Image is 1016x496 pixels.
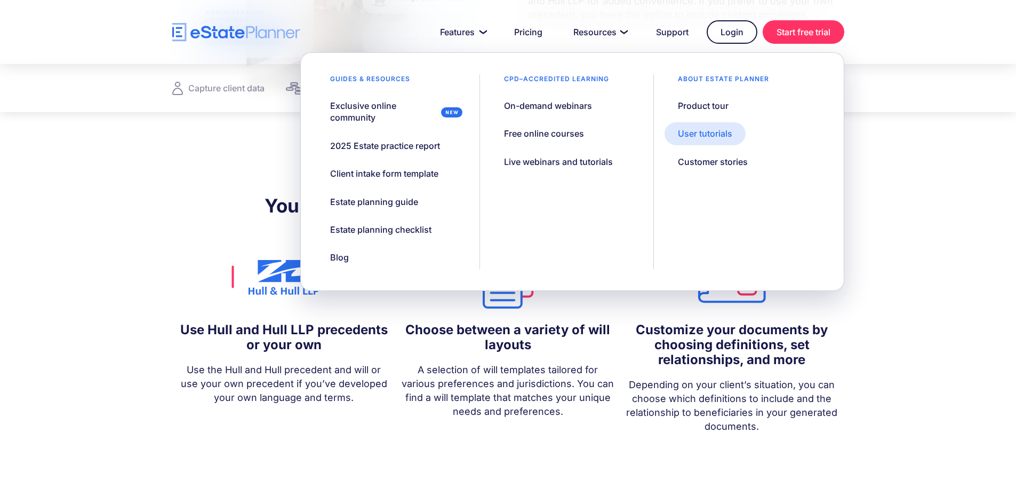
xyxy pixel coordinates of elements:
[317,162,452,185] a: Client intake form template
[330,196,418,208] div: Estate planning guide
[317,135,453,157] a: 2025 Estate practice report
[178,322,391,352] h5: Use Hull and Hull LLP precedents or your own
[643,21,701,43] a: Support
[504,156,613,168] div: Live webinars and tutorials
[665,74,782,89] div: About estate planner
[763,20,844,44] a: Start free trial
[504,100,592,112] div: On-demand webinars
[330,168,438,179] div: Client intake form template
[678,128,732,139] div: User tutorials
[330,100,437,124] div: Exclusive online community
[427,21,496,43] a: Features
[178,363,391,405] p: Use the Hull and Hull precedent and will or use your own precedent if you’ve developed your own l...
[330,224,431,235] div: Estate planning checklist
[286,64,385,112] a: Create estate plans
[491,122,597,145] a: Free online courses
[330,140,440,152] div: 2025 Estate practice report
[491,95,605,117] a: On-demand webinars
[172,23,300,42] a: home
[317,74,423,89] div: Guides & resources
[317,95,469,129] a: Exclusive online community
[491,74,622,89] div: CPD–accredited learning
[665,122,746,145] a: User tutorials
[678,156,748,168] div: Customer stories
[625,322,838,367] h5: Customize your documents by choosing definitions, set relationships, and more
[188,81,265,96] div: Capture client data
[317,191,431,213] a: Estate planning guide
[491,151,626,173] a: Live webinars and tutorials
[625,378,838,434] p: Depending on your client’s situation, you can choose which definitions to include and the relatio...
[172,194,844,217] h2: You remain in control of what your documents include
[561,21,638,43] a: Resources
[401,363,614,419] p: A selection of will templates tailored for various preferences and jurisdictions. You can find a ...
[501,21,555,43] a: Pricing
[707,20,757,44] a: Login
[665,151,761,173] a: Customer stories
[401,322,614,352] h5: Choose between a variety of will layouts
[317,218,445,241] a: Estate planning checklist
[665,95,742,117] a: Product tour
[330,251,349,263] div: Blog
[678,100,729,112] div: Product tour
[172,64,265,112] a: Capture client data
[317,246,362,269] a: Blog
[504,128,584,139] div: Free online courses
